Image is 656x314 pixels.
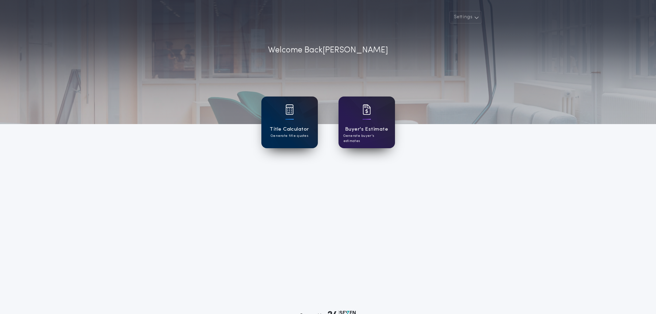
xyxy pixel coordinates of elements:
[271,133,308,139] p: Generate title quotes
[343,133,390,144] p: Generate buyer's estimates
[345,125,388,133] h1: Buyer's Estimate
[268,44,388,57] p: Welcome Back [PERSON_NAME]
[285,104,294,115] img: card icon
[363,104,371,115] img: card icon
[270,125,309,133] h1: Title Calculator
[261,97,318,148] a: card iconTitle CalculatorGenerate title quotes
[449,11,482,23] button: Settings
[339,97,395,148] a: card iconBuyer's EstimateGenerate buyer's estimates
